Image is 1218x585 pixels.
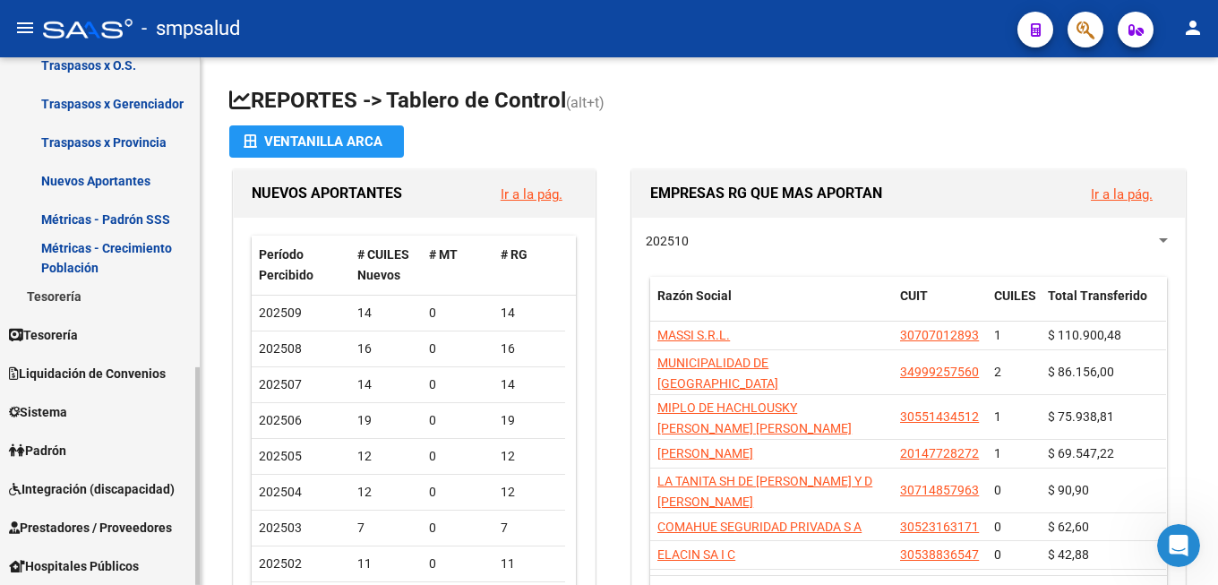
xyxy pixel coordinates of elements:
[9,325,78,345] span: Tesorería
[501,554,558,574] div: 11
[1048,520,1089,534] span: $ 62,60
[1182,17,1204,39] mat-icon: person
[994,328,1001,342] span: 1
[893,277,987,336] datatable-header-cell: CUIT
[1041,277,1166,336] datatable-header-cell: Total Transferido
[9,364,166,383] span: Liquidación de Convenios
[501,446,558,467] div: 12
[357,247,409,282] span: # CUILES Nuevos
[1048,483,1089,497] span: $ 90,90
[566,94,605,111] span: (alt+t)
[259,413,302,427] span: 202506
[657,474,872,509] span: LA TANITA SH DE [PERSON_NAME] Y D [PERSON_NAME]
[429,554,486,574] div: 0
[429,374,486,395] div: 0
[429,303,486,323] div: 0
[994,547,1001,562] span: 0
[987,277,1041,336] datatable-header-cell: CUILES
[1091,186,1153,202] a: Ir a la pág.
[429,410,486,431] div: 0
[994,365,1001,379] span: 2
[994,288,1036,303] span: CUILES
[422,236,493,295] datatable-header-cell: # MT
[14,17,36,39] mat-icon: menu
[429,446,486,467] div: 0
[229,86,1189,117] h1: REPORTES -> Tablero de Control
[1048,365,1114,379] span: $ 86.156,00
[9,402,67,422] span: Sistema
[357,518,415,538] div: 7
[1076,177,1167,211] button: Ir a la pág.
[259,485,302,499] span: 202504
[501,247,528,262] span: # RG
[900,328,979,342] span: 30707012893
[244,125,390,158] div: Ventanilla ARCA
[657,288,732,303] span: Razón Social
[9,479,175,499] span: Integración (discapacidad)
[501,339,558,359] div: 16
[657,446,753,460] span: [PERSON_NAME]
[650,277,893,336] datatable-header-cell: Razón Social
[350,236,422,295] datatable-header-cell: # CUILES Nuevos
[900,446,979,460] span: 20147728272
[1157,524,1200,567] iframe: Intercom live chat
[486,177,577,211] button: Ir a la pág.
[357,446,415,467] div: 12
[259,520,302,535] span: 202503
[994,483,1001,497] span: 0
[501,410,558,431] div: 19
[900,409,979,424] span: 30551434512
[1048,547,1089,562] span: $ 42,88
[429,518,486,538] div: 0
[229,125,404,158] button: Ventanilla ARCA
[252,236,350,295] datatable-header-cell: Período Percibido
[657,328,730,342] span: MASSI S.R.L.
[357,374,415,395] div: 14
[429,482,486,503] div: 0
[493,236,565,295] datatable-header-cell: # RG
[646,234,689,248] span: 202510
[259,377,302,391] span: 202507
[9,441,66,460] span: Padrón
[657,356,778,391] span: MUNICIPALIDAD DE [GEOGRAPHIC_DATA]
[357,339,415,359] div: 16
[900,547,979,562] span: 30538836547
[259,449,302,463] span: 202505
[501,186,562,202] a: Ir a la pág.
[357,410,415,431] div: 19
[252,185,402,202] span: NUEVOS APORTANTES
[900,365,979,379] span: 34999257560
[900,288,928,303] span: CUIT
[259,341,302,356] span: 202508
[657,400,852,435] span: MIPLO DE HACHLOUSKY [PERSON_NAME] [PERSON_NAME]
[994,446,1001,460] span: 1
[357,554,415,574] div: 11
[1048,409,1114,424] span: $ 75.938,81
[501,518,558,538] div: 7
[142,9,240,48] span: - smpsalud
[1048,446,1114,460] span: $ 69.547,22
[259,556,302,571] span: 202502
[429,339,486,359] div: 0
[259,305,302,320] span: 202509
[657,520,862,534] span: COMAHUE SEGURIDAD PRIVADA S A
[994,409,1001,424] span: 1
[259,247,313,282] span: Período Percibido
[429,247,458,262] span: # MT
[657,547,735,562] span: ELACIN SA I C
[357,303,415,323] div: 14
[9,556,139,576] span: Hospitales Públicos
[650,185,882,202] span: EMPRESAS RG QUE MAS APORTAN
[900,483,979,497] span: 30714857963
[1048,288,1147,303] span: Total Transferido
[900,520,979,534] span: 30523163171
[9,518,172,538] span: Prestadores / Proveedores
[501,374,558,395] div: 14
[994,520,1001,534] span: 0
[501,303,558,323] div: 14
[357,482,415,503] div: 12
[1048,328,1121,342] span: $ 110.900,48
[501,482,558,503] div: 12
